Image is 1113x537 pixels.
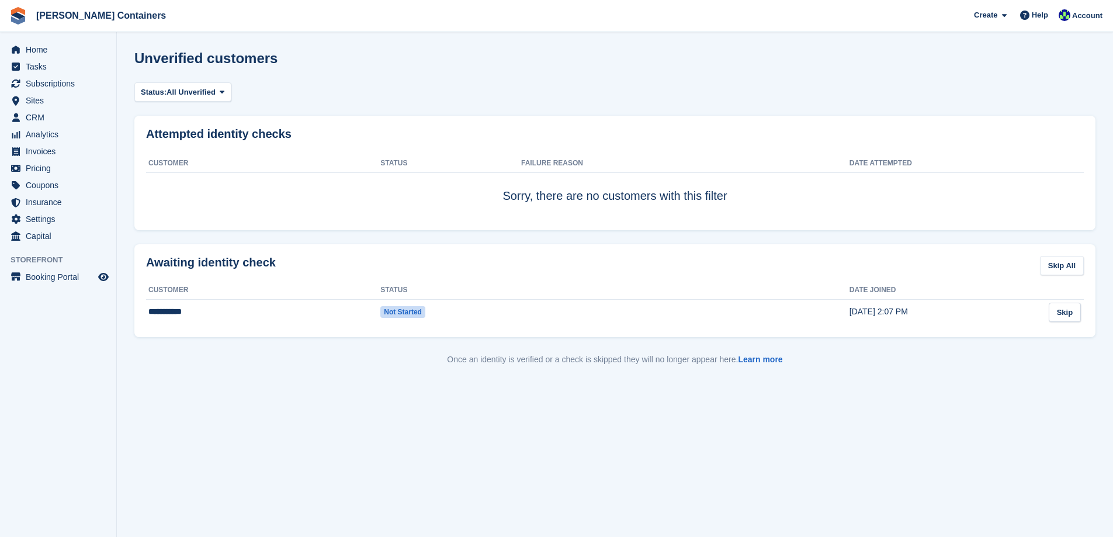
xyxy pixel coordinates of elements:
[380,154,521,173] th: Status
[134,354,1095,366] p: Once an identity is verified or a check is skipped they will no longer appear here.
[6,58,110,75] a: menu
[738,355,782,364] a: Learn more
[134,50,278,66] h1: Unverified customers
[146,256,276,269] h2: Awaiting identity check
[134,82,231,102] button: Status: All Unverified
[26,160,96,176] span: Pricing
[974,9,997,21] span: Create
[1032,9,1048,21] span: Help
[6,211,110,227] a: menu
[26,58,96,75] span: Tasks
[6,109,110,126] a: menu
[6,41,110,58] a: menu
[380,306,425,318] span: Not started
[26,126,96,143] span: Analytics
[1040,256,1084,275] a: Skip All
[6,75,110,92] a: menu
[1059,9,1070,21] img: Audra Whitelaw
[26,109,96,126] span: CRM
[26,143,96,160] span: Invoices
[850,299,1037,325] td: [DATE] 2:07 PM
[6,143,110,160] a: menu
[26,211,96,227] span: Settings
[6,228,110,244] a: menu
[26,92,96,109] span: Sites
[26,228,96,244] span: Capital
[26,194,96,210] span: Insurance
[6,269,110,285] a: menu
[1049,303,1081,322] a: Skip
[9,7,27,25] img: stora-icon-8386f47178a22dfd0bd8f6a31ec36ba5ce8667c1dd55bd0f319d3a0aa187defe.svg
[1072,10,1102,22] span: Account
[141,86,167,98] span: Status:
[521,154,850,173] th: Failure Reason
[167,86,216,98] span: All Unverified
[96,270,110,284] a: Preview store
[380,281,521,300] th: Status
[850,154,1037,173] th: Date attempted
[6,126,110,143] a: menu
[502,189,727,202] span: Sorry, there are no customers with this filter
[6,177,110,193] a: menu
[32,6,171,25] a: [PERSON_NAME] Containers
[146,127,1084,141] h2: Attempted identity checks
[26,177,96,193] span: Coupons
[6,92,110,109] a: menu
[26,41,96,58] span: Home
[26,75,96,92] span: Subscriptions
[11,254,116,266] span: Storefront
[146,154,380,173] th: Customer
[850,281,1037,300] th: Date joined
[6,160,110,176] a: menu
[26,269,96,285] span: Booking Portal
[146,281,380,300] th: Customer
[6,194,110,210] a: menu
